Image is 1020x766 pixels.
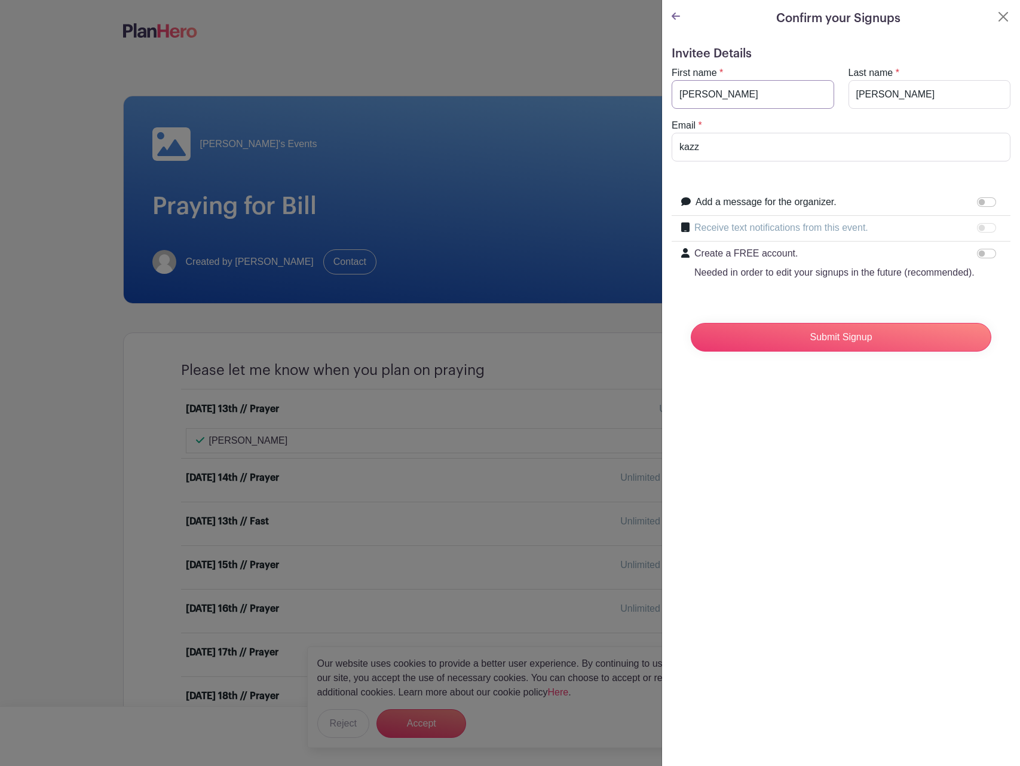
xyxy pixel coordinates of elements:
h5: Confirm your Signups [776,10,900,28]
h5: Invitee Details [672,47,1010,61]
label: Receive text notifications from this event. [694,221,868,235]
p: Create a FREE account. [694,246,975,261]
label: Add a message for the organizer. [696,195,837,209]
p: Needed in order to edit your signups in the future (recommended). [694,265,975,280]
label: First name [672,66,717,80]
button: Close [996,10,1010,24]
input: Submit Signup [691,323,991,352]
label: Last name [849,66,893,80]
label: Email [672,118,696,133]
